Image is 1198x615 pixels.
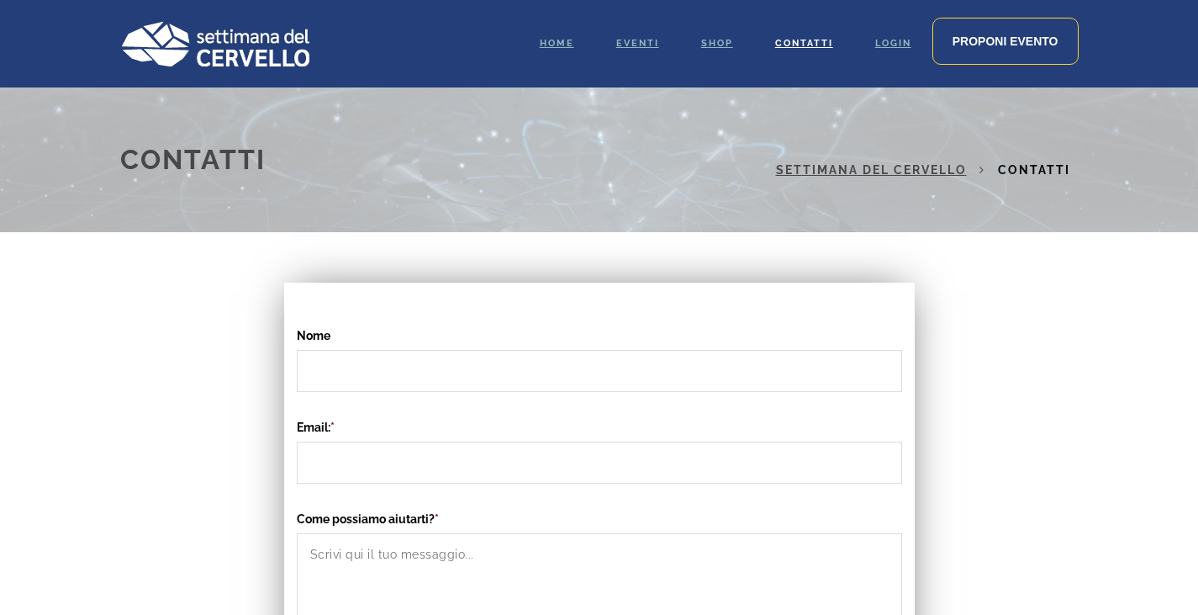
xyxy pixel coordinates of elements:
span: Login [875,38,911,49]
a: Proponi evento [932,18,1079,65]
span: Contatti [998,163,1070,177]
img: Logo [120,21,309,66]
h1: Contatti [120,130,266,190]
span: Contatti [775,38,833,49]
a: Settimana del Cervello [776,163,967,177]
span: Shop [701,38,733,49]
label: Email: [297,417,902,437]
label: Come possiamo aiutarti? [297,509,902,529]
label: Nome [297,326,902,346]
span: Eventi [616,38,659,49]
span: Home [540,38,574,49]
span: Proponi evento [953,34,1058,48]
